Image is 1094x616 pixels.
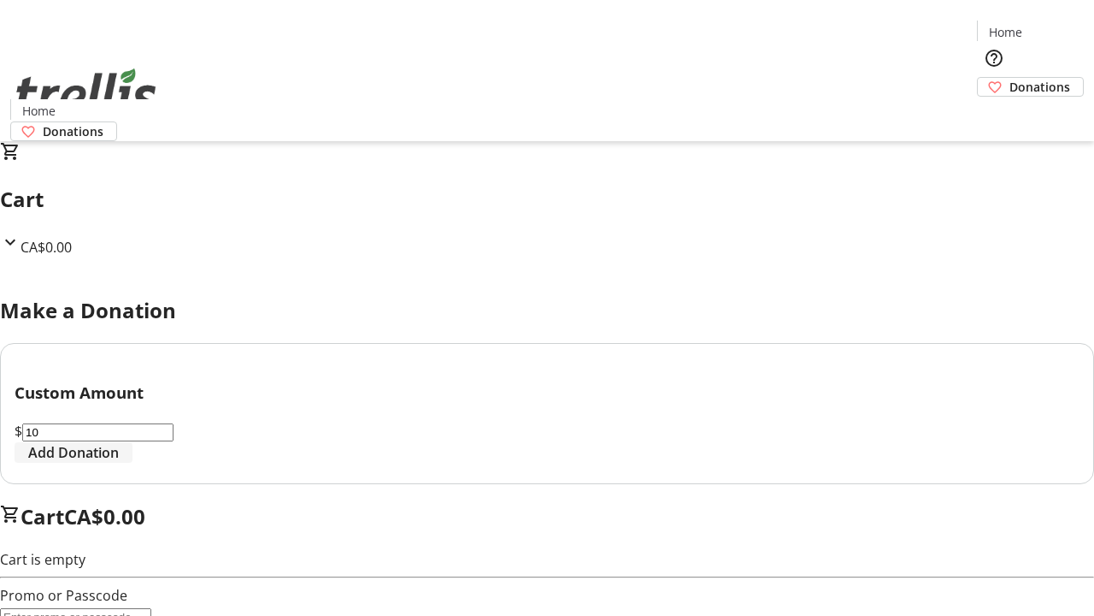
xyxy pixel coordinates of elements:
[989,23,1022,41] span: Home
[10,121,117,141] a: Donations
[43,122,103,140] span: Donations
[1009,78,1070,96] span: Donations
[21,238,72,257] span: CA$0.00
[64,502,145,530] span: CA$0.00
[15,442,132,463] button: Add Donation
[22,423,174,441] input: Donation Amount
[22,102,56,120] span: Home
[10,50,162,135] img: Orient E2E Organization iFr263TEYm's Logo
[977,41,1011,75] button: Help
[11,102,66,120] a: Home
[15,422,22,441] span: $
[15,381,1079,405] h3: Custom Amount
[28,442,119,463] span: Add Donation
[977,97,1011,131] button: Cart
[977,77,1084,97] a: Donations
[978,23,1032,41] a: Home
